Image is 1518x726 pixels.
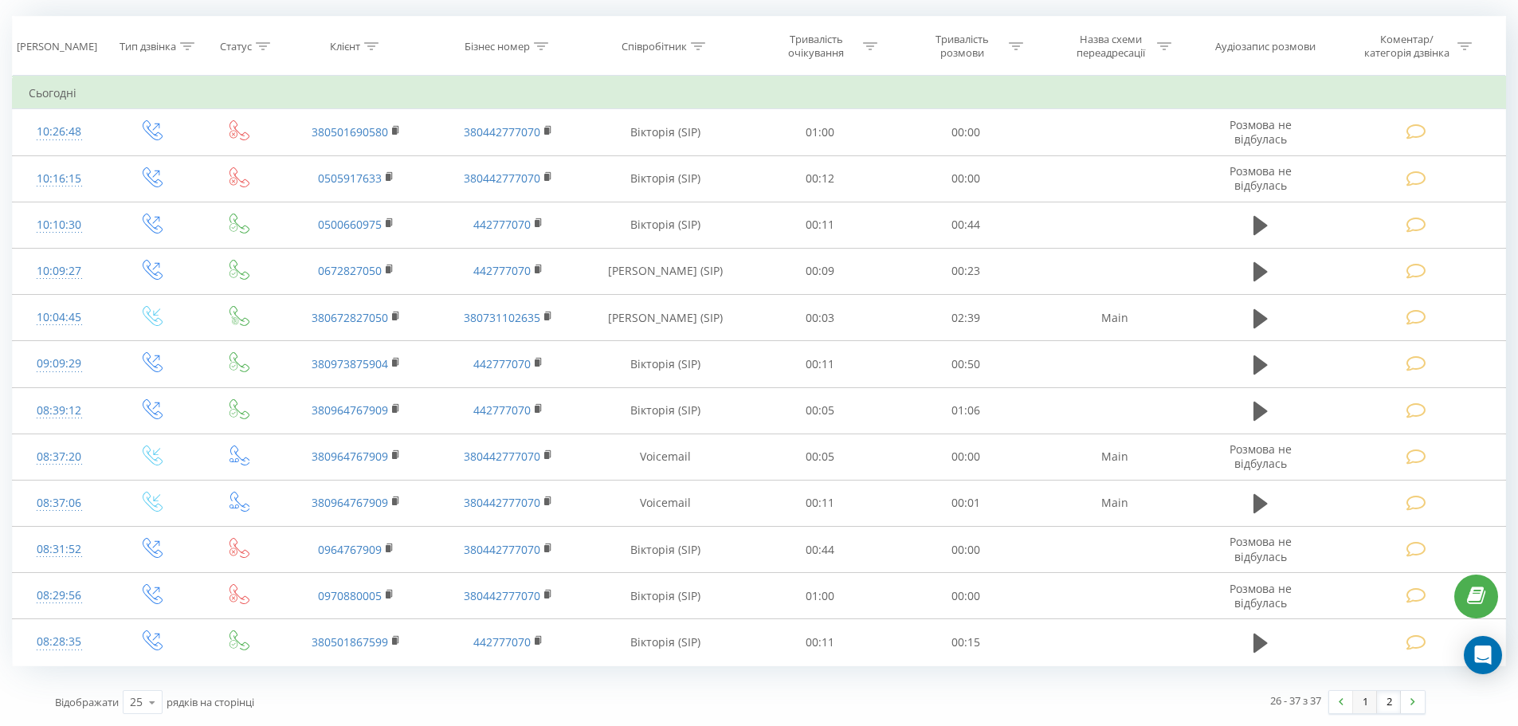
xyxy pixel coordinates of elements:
a: 380973875904 [312,356,388,371]
td: 00:03 [747,295,893,341]
div: Статус [220,40,252,53]
td: 00:00 [893,155,1039,202]
div: Коментар/категорія дзвінка [1360,33,1453,60]
span: Розмова не відбулась [1230,441,1292,471]
td: Вікторія (SIP) [584,155,747,202]
div: 08:31:52 [29,534,90,565]
td: Вікторія (SIP) [584,202,747,248]
td: Сьогодні [13,77,1506,109]
td: 02:39 [893,295,1039,341]
div: Аудіозапис розмови [1215,40,1316,53]
td: 00:15 [893,619,1039,665]
td: Вікторія (SIP) [584,573,747,619]
a: 380964767909 [312,402,388,418]
td: [PERSON_NAME] (SIP) [584,248,747,294]
div: Open Intercom Messenger [1464,636,1502,674]
div: 26 - 37 з 37 [1270,693,1321,708]
a: 442777070 [473,402,531,418]
a: 380964767909 [312,495,388,510]
td: 00:50 [893,341,1039,387]
div: 08:39:12 [29,395,90,426]
td: 00:05 [747,434,893,480]
a: 442777070 [473,263,531,278]
a: 380442777070 [464,171,540,186]
td: 00:44 [893,202,1039,248]
div: Тривалість очікування [774,33,859,60]
a: 0964767909 [318,542,382,557]
a: 2 [1377,691,1401,713]
td: Main [1038,434,1190,480]
td: Вікторія (SIP) [584,341,747,387]
td: 00:11 [747,202,893,248]
td: 00:00 [893,573,1039,619]
span: Розмова не відбулась [1230,163,1292,193]
a: 380442777070 [464,542,540,557]
div: Тип дзвінка [120,40,176,53]
div: 09:09:29 [29,348,90,379]
a: 0672827050 [318,263,382,278]
a: 0505917633 [318,171,382,186]
td: Main [1038,480,1190,526]
span: Відображати [55,695,119,709]
td: Voicemail [584,480,747,526]
div: 10:10:30 [29,210,90,241]
div: Клієнт [330,40,360,53]
a: 380501690580 [312,124,388,139]
a: 442777070 [473,356,531,371]
td: Вікторія (SIP) [584,109,747,155]
div: Бізнес номер [465,40,530,53]
td: 00:23 [893,248,1039,294]
a: 380672827050 [312,310,388,325]
td: Вікторія (SIP) [584,619,747,665]
a: 0970880005 [318,588,382,603]
td: 00:05 [747,387,893,434]
td: [PERSON_NAME] (SIP) [584,295,747,341]
span: рядків на сторінці [167,695,254,709]
div: 08:29:56 [29,580,90,611]
td: 00:11 [747,619,893,665]
td: 00:12 [747,155,893,202]
div: 10:09:27 [29,256,90,287]
a: 380442777070 [464,588,540,603]
a: 0500660975 [318,217,382,232]
td: Вікторія (SIP) [584,527,747,573]
a: 380964767909 [312,449,388,464]
span: Розмова не відбулась [1230,534,1292,563]
div: 08:28:35 [29,626,90,657]
td: 00:09 [747,248,893,294]
span: Розмова не відбулась [1230,581,1292,610]
a: 380501867599 [312,634,388,649]
td: 01:06 [893,387,1039,434]
a: 380442777070 [464,495,540,510]
td: 00:00 [893,434,1039,480]
td: 00:00 [893,109,1039,155]
a: 380731102635 [464,310,540,325]
div: 10:16:15 [29,163,90,194]
div: 10:26:48 [29,116,90,147]
div: Співробітник [622,40,687,53]
td: 00:01 [893,480,1039,526]
div: 08:37:06 [29,488,90,519]
div: Назва схеми переадресації [1068,33,1153,60]
td: 00:44 [747,527,893,573]
td: Voicemail [584,434,747,480]
td: Вікторія (SIP) [584,387,747,434]
td: Main [1038,295,1190,341]
span: Розмова не відбулась [1230,117,1292,147]
div: 10:04:45 [29,302,90,333]
a: 380442777070 [464,124,540,139]
a: 442777070 [473,634,531,649]
div: [PERSON_NAME] [17,40,97,53]
div: Тривалість розмови [920,33,1005,60]
td: 00:00 [893,527,1039,573]
td: 01:00 [747,573,893,619]
a: 380442777070 [464,449,540,464]
a: 1 [1353,691,1377,713]
div: 08:37:20 [29,441,90,473]
a: 442777070 [473,217,531,232]
td: 01:00 [747,109,893,155]
td: 00:11 [747,480,893,526]
td: 00:11 [747,341,893,387]
div: 25 [130,694,143,710]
